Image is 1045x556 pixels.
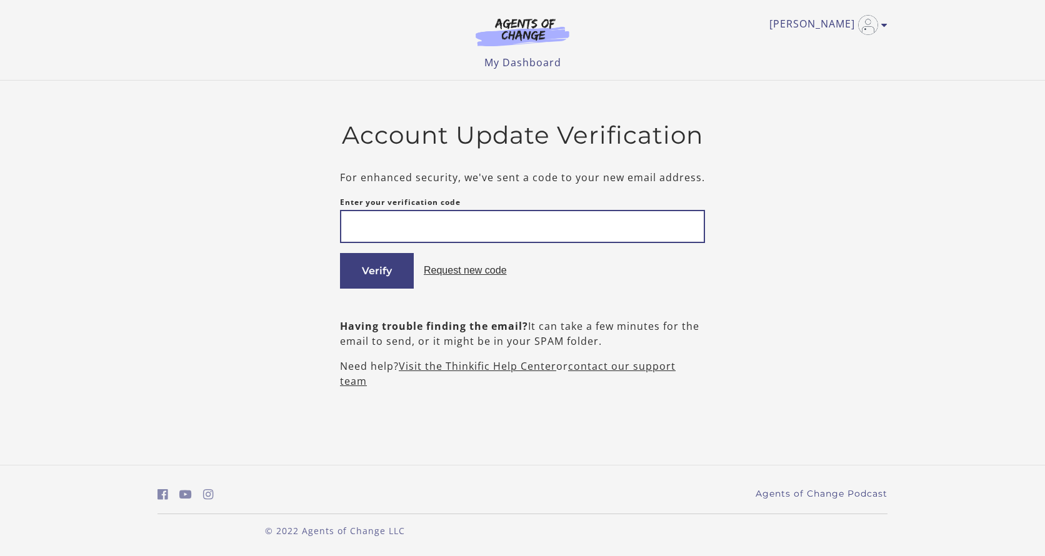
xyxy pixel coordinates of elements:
[179,485,192,504] a: https://www.youtube.com/c/AgentsofChangeTestPrepbyMeaganMitchell (Open in a new window)
[340,253,414,289] button: Verify
[769,15,881,35] a: Toggle menu
[424,265,507,276] button: Request new code
[340,359,676,388] a: contact our support team
[484,56,561,69] a: My Dashboard
[157,524,512,537] p: © 2022 Agents of Change LLC
[340,319,528,333] strong: Having trouble finding the email?
[203,489,214,500] i: https://www.instagram.com/agentsofchangeprep/ (Open in a new window)
[340,170,705,185] p: For enhanced security, we've sent a code to your new email address.
[756,487,887,500] a: Agents of Change Podcast
[340,319,705,349] p: It can take a few minutes for the email to send, or it might be in your SPAM folder.
[340,195,461,210] label: Enter your verification code
[462,17,582,46] img: Agents of Change Logo
[340,121,705,150] h2: Account Update Verification
[399,359,556,373] a: Visit the Thinkific Help Center
[157,489,168,500] i: https://www.facebook.com/groups/aswbtestprep (Open in a new window)
[203,485,214,504] a: https://www.instagram.com/agentsofchangeprep/ (Open in a new window)
[340,359,705,389] p: Need help? or
[157,485,168,504] a: https://www.facebook.com/groups/aswbtestprep (Open in a new window)
[179,489,192,500] i: https://www.youtube.com/c/AgentsofChangeTestPrepbyMeaganMitchell (Open in a new window)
